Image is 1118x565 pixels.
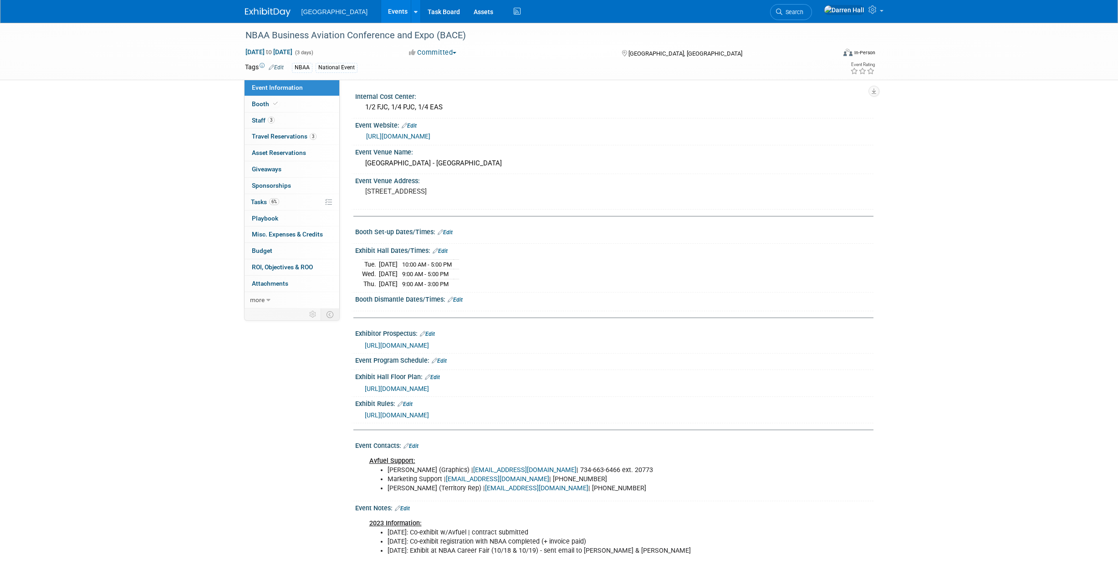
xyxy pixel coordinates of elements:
[355,327,873,339] div: Exhibitor Prospectus:
[252,263,313,271] span: ROI, Objectives & ROO
[782,47,876,61] div: Event Format
[252,280,288,287] span: Attachments
[425,374,440,380] a: Edit
[245,194,339,210] a: Tasks6%
[398,401,413,407] a: Edit
[854,49,875,56] div: In-Person
[485,484,588,492] a: [EMAIL_ADDRESS][DOMAIN_NAME]
[252,117,275,124] span: Staff
[245,226,339,242] a: Misc. Expenses & Credits
[402,261,452,268] span: 10:00 AM - 5:00 PM
[473,466,577,474] a: [EMAIL_ADDRESS][DOMAIN_NAME]
[355,439,873,451] div: Event Contacts:
[402,281,449,288] span: 9:00 AM - 3:00 PM
[316,63,357,72] div: National Event
[252,231,323,238] span: Misc. Expenses & Credits
[245,292,339,308] a: more
[355,174,873,185] div: Event Venue Address:
[369,519,422,527] b: 2023 Information:
[269,198,279,205] span: 6%
[301,8,368,15] span: [GEOGRAPHIC_DATA]
[403,443,419,449] a: Edit
[420,331,435,337] a: Edit
[245,276,339,292] a: Attachments
[245,48,293,56] span: [DATE] [DATE]
[362,100,867,114] div: 1/2 FJC, 1/4 PJC, 1/4 EAS
[251,198,279,205] span: Tasks
[355,501,873,513] div: Event Notes:
[245,128,339,144] a: Travel Reservations3
[245,259,339,275] a: ROI, Objectives & ROO
[388,475,768,484] li: Marketing Support | | [PHONE_NUMBER]
[252,247,272,254] span: Budget
[432,358,447,364] a: Edit
[269,64,284,71] a: Edit
[355,244,873,256] div: Exhibit Hall Dates/Times:
[310,133,317,140] span: 3
[245,161,339,177] a: Giveaways
[438,229,453,236] a: Edit
[402,123,417,129] a: Edit
[355,145,873,157] div: Event Venue Name:
[252,215,278,222] span: Playbook
[252,149,306,156] span: Asset Reservations
[362,279,379,289] td: Thu.
[245,62,284,73] td: Tags
[245,80,339,96] a: Event Information
[388,546,768,555] li: [DATE]: Exhibit at NBAA Career Fair (10/18 & 10/19) - sent email to [PERSON_NAME] & [PERSON_NAME]
[365,411,429,419] a: [URL][DOMAIN_NAME]
[252,182,291,189] span: Sponsorships
[245,96,339,112] a: Booth
[379,259,398,269] td: [DATE]
[628,50,742,57] span: [GEOGRAPHIC_DATA], [GEOGRAPHIC_DATA]
[388,537,768,546] li: [DATE]: Co-exhibit registration with NBAA completed (+ invoice paid)
[252,100,280,108] span: Booth
[292,63,312,72] div: NBAA
[369,457,415,465] b: Avfuel Support:
[305,308,321,320] td: Personalize Event Tab Strip
[362,269,379,279] td: Wed.
[355,225,873,237] div: Booth Set-up Dates/Times:
[294,50,313,56] span: (3 days)
[406,48,460,57] button: Committed
[273,101,278,106] i: Booth reservation complete
[365,342,429,349] a: [URL][DOMAIN_NAME]
[379,269,398,279] td: [DATE]
[433,248,448,254] a: Edit
[355,293,873,304] div: Booth Dismantle Dates/Times:
[362,156,867,170] div: [GEOGRAPHIC_DATA] - [GEOGRAPHIC_DATA]
[355,354,873,365] div: Event Program Schedule:
[252,84,303,91] span: Event Information
[242,27,822,44] div: NBAA Business Aviation Conference and Expo (BACE)
[355,118,873,130] div: Event Website:
[245,8,291,17] img: ExhibitDay
[770,4,812,20] a: Search
[362,259,379,269] td: Tue.
[448,297,463,303] a: Edit
[245,113,339,128] a: Staff3
[245,145,339,161] a: Asset Reservations
[355,370,873,382] div: Exhibit Hall Floor Plan:
[245,178,339,194] a: Sponsorships
[824,5,865,15] img: Darren Hall
[395,505,410,512] a: Edit
[252,133,317,140] span: Travel Reservations
[388,466,768,475] li: [PERSON_NAME] (Graphics) | | 734-663-6466 ext. 20773
[388,528,768,537] li: [DATE]: Co-exhibit w/Avfuel | contract submitted
[355,90,873,101] div: Internal Cost Center:
[446,475,549,483] a: [EMAIL_ADDRESS][DOMAIN_NAME]
[365,385,429,392] a: [URL][DOMAIN_NAME]
[366,133,430,140] a: [URL][DOMAIN_NAME]
[388,484,768,493] li: [PERSON_NAME] (Territory Rep) | | [PHONE_NUMBER]
[379,279,398,289] td: [DATE]
[850,62,875,67] div: Event Rating
[321,308,339,320] td: Toggle Event Tabs
[402,271,449,277] span: 9:00 AM - 5:00 PM
[250,296,265,303] span: more
[843,49,853,56] img: Format-Inperson.png
[252,165,281,173] span: Giveaways
[245,211,339,226] a: Playbook
[268,117,275,123] span: 3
